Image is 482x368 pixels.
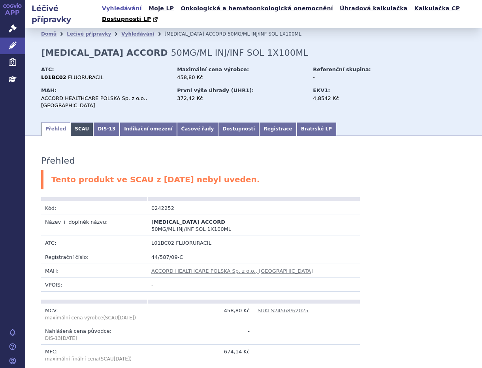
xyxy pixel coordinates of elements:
a: Bratrské LP [297,123,336,136]
a: Kalkulačka CP [412,3,463,14]
a: Vyhledávání [100,3,144,14]
strong: [MEDICAL_DATA] ACCORD [41,48,168,58]
a: SCAU [70,123,93,136]
a: Indikační omezení [120,123,177,136]
strong: První výše úhrady (UHR1): [177,87,254,93]
strong: MAH: [41,87,56,93]
span: [DATE] [114,356,130,362]
td: MCV: [41,304,147,324]
span: FLUORURACIL [176,240,211,246]
td: 0242252 [147,201,254,215]
td: MFC: [41,345,147,365]
span: 50MG/ML INJ/INF SOL 1X100ML [228,31,301,37]
a: Úhradová kalkulačka [337,3,410,14]
span: [DATE] [118,315,134,321]
span: 50MG/ML INJ/INF SOL 1X100ML [171,48,308,58]
span: Dostupnosti LP [102,16,151,22]
strong: EKV1: [313,87,330,93]
a: ACCORD HEALTHCARE POLSKA Sp. z o.o., [GEOGRAPHIC_DATA] [151,268,313,274]
span: L01BC02 [151,240,174,246]
strong: L01BC02 [41,74,66,80]
td: VPOIS: [41,278,147,292]
td: Nahlášená cena původce: [41,324,147,345]
div: Tento produkt ve SCAU z [DATE] nebyl uveden. [41,170,466,189]
a: Vyhledávání [121,31,154,37]
h3: Přehled [41,156,75,166]
span: [DATE] [61,336,77,341]
td: MAH: [41,264,147,277]
td: ATC: [41,236,147,250]
td: - [147,324,254,345]
a: Onkologická a hematoonkologická onemocnění [178,3,335,14]
span: [MEDICAL_DATA] ACCORD [151,219,225,225]
span: [MEDICAL_DATA] ACCORD [164,31,226,37]
td: - [147,278,360,292]
a: Registrace [259,123,296,136]
strong: Maximální cena výrobce: [177,66,249,72]
td: 674,14 Kč [147,345,254,365]
a: DIS-13 [93,123,120,136]
a: Dostupnosti [218,123,259,136]
a: Dostupnosti LP [100,14,162,25]
p: maximální finální cena [45,356,143,362]
a: Domů [41,31,56,37]
div: 372,42 Kč [177,95,305,102]
div: ACCORD HEALTHCARE POLSKA Sp. z o.o., [GEOGRAPHIC_DATA] [41,95,169,109]
div: 458,80 Kč [177,74,305,81]
a: Přehled [41,123,70,136]
a: SUKLS245689/2025 [258,308,309,313]
a: Moje LP [146,3,176,14]
td: Název + doplněk názvu: [41,215,147,236]
strong: ATC: [41,66,54,72]
div: - [313,74,402,81]
h2: Léčivé přípravky [25,3,100,25]
td: Registrační číslo: [41,250,147,264]
span: maximální cena výrobce [45,315,103,321]
a: Časové řady [177,123,218,136]
a: Léčivé přípravky [67,31,111,37]
td: 44/587/09-C [147,250,360,264]
p: DIS-13 [45,335,143,342]
span: (SCAU ) [99,356,132,362]
td: 458,80 Kč [147,304,254,324]
span: FLUORURACIL [68,74,104,80]
div: 4,8542 Kč [313,95,402,102]
td: Kód: [41,201,147,215]
span: (SCAU ) [45,315,136,321]
strong: Referenční skupina: [313,66,371,72]
span: 50MG/ML INJ/INF SOL 1X100ML [151,226,231,232]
